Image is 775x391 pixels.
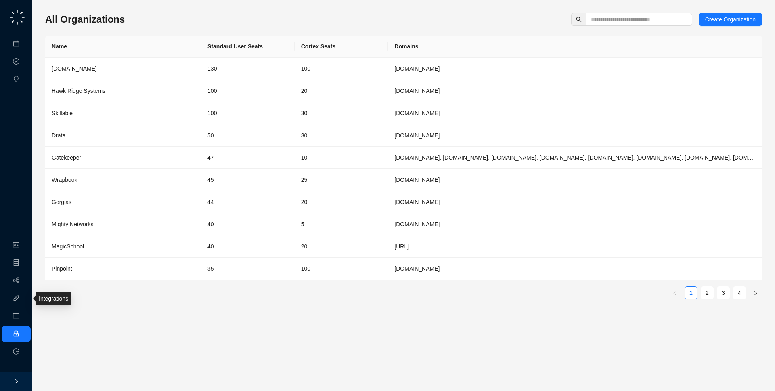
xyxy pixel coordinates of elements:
[295,147,388,169] td: 10
[201,235,295,258] td: 40
[295,58,388,80] td: 100
[52,88,105,94] span: Hawk Ridge Systems
[52,65,97,72] span: [DOMAIN_NAME]
[388,213,762,235] td: mightynetworks.com
[749,286,762,299] button: right
[52,132,65,139] span: Drata
[295,213,388,235] td: 5
[388,191,762,213] td: gorgias.com
[733,286,746,299] li: 4
[388,258,762,280] td: pinpointhq.com
[201,213,295,235] td: 40
[685,286,697,299] li: 1
[753,291,758,296] span: right
[295,191,388,213] td: 20
[717,287,729,299] a: 3
[45,13,125,26] h3: All Organizations
[749,286,762,299] li: Next Page
[52,199,71,205] span: Gorgias
[13,348,19,355] span: logout
[201,58,295,80] td: 130
[295,258,388,280] td: 100
[388,58,762,80] td: synthesia.io
[295,124,388,147] td: 30
[388,169,762,191] td: wrapbook.com
[201,80,295,102] td: 100
[201,147,295,169] td: 47
[388,102,762,124] td: skillable.com
[8,8,26,26] img: logo-small-C4UdH2pc.png
[52,177,77,183] span: Wrapbook
[388,235,762,258] td: magicschool.ai
[668,286,681,299] li: Previous Page
[576,17,582,22] span: search
[705,15,756,24] span: Create Organization
[295,235,388,258] td: 20
[717,286,730,299] li: 3
[388,80,762,102] td: hawkridgesys.com
[201,124,295,147] td: 50
[201,191,295,213] td: 44
[388,124,762,147] td: Drata.com
[13,378,19,384] span: right
[685,287,697,299] a: 1
[388,36,762,58] th: Domains
[701,287,713,299] a: 2
[668,286,681,299] button: left
[672,291,677,296] span: left
[295,36,388,58] th: Cortex Seats
[52,154,81,161] span: Gatekeeper
[699,13,762,26] button: Create Organization
[52,221,93,227] span: Mighty Networks
[201,169,295,191] td: 45
[295,169,388,191] td: 25
[201,36,295,58] th: Standard User Seats
[295,80,388,102] td: 20
[52,243,84,250] span: MagicSchool
[749,364,771,386] iframe: Open customer support
[388,147,762,169] td: gatekeeperhq.com, gatekeeperhq.io, gatekeeper.io, gatekeepervclm.com, gatekeeperhq.co, trygatekee...
[201,258,295,280] td: 35
[295,102,388,124] td: 30
[733,287,746,299] a: 4
[701,286,714,299] li: 2
[52,110,73,116] span: Skillable
[45,36,201,58] th: Name
[52,265,72,272] span: Pinpoint
[201,102,295,124] td: 100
